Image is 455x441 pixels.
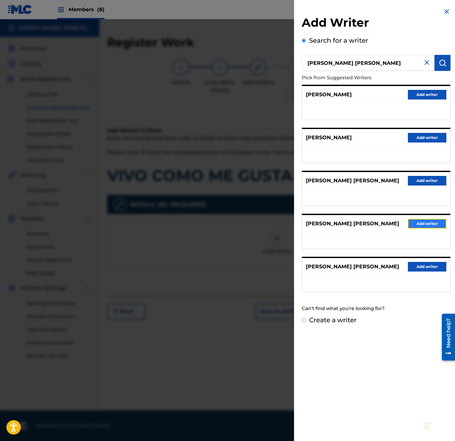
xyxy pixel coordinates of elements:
p: [PERSON_NAME] [306,134,352,142]
p: [PERSON_NAME] [PERSON_NAME] [306,263,399,271]
span: (8) [97,6,105,13]
p: [PERSON_NAME] [PERSON_NAME] [306,177,399,185]
button: Add writer [408,133,446,143]
p: [PERSON_NAME] [PERSON_NAME] [306,220,399,228]
label: Search for a writer [309,37,368,44]
button: Add writer [408,219,446,229]
button: Add writer [408,176,446,186]
label: Create a writer [309,316,357,324]
img: close [423,59,431,66]
p: [PERSON_NAME] [306,91,352,99]
span: Members [69,6,105,13]
div: Can't find what you're looking for? [302,302,451,316]
button: Add writer [408,90,446,99]
button: Add writer [408,262,446,272]
h2: Add Writer [302,15,451,32]
input: Search writer's name or IPI Number [302,55,434,71]
iframe: Resource Center [437,311,455,363]
img: MLC Logo [8,5,32,14]
p: Pick from Suggested Writers [302,71,414,85]
img: Search Works [439,59,446,67]
iframe: Chat Widget [423,410,455,441]
div: Drag [425,417,429,436]
img: Top Rightsholders [57,6,65,13]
